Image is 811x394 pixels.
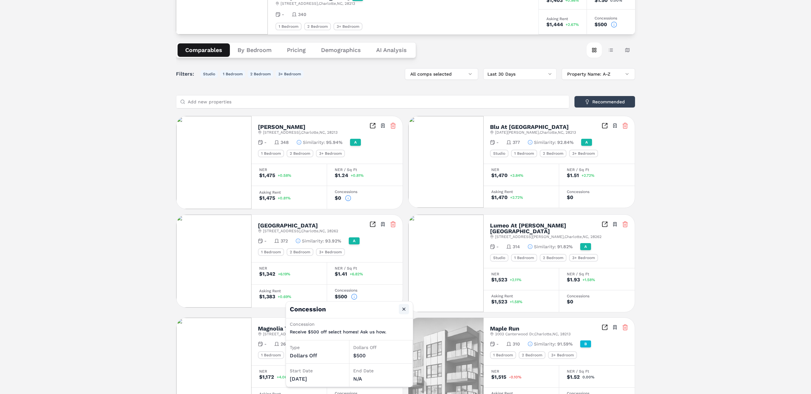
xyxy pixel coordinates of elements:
[335,271,347,277] div: $1.41
[491,272,551,276] div: NER
[263,228,338,234] span: [STREET_ADDRESS] , Charlotte , NC , 28262
[259,369,319,373] div: NER
[258,326,306,331] h2: Magnolia Terrace
[290,375,345,383] div: [DATE]
[259,266,319,270] div: NER
[513,139,520,145] span: 377
[496,341,499,347] span: -
[496,243,499,250] span: -
[580,243,591,250] div: A
[496,139,499,145] span: -
[491,369,551,373] div: NER
[602,324,608,331] a: Inspect Comparables
[534,139,556,145] span: Similarity :
[595,22,607,27] div: $500
[582,375,595,379] span: 0.00%
[333,23,362,30] div: 3+ Bedroom
[557,139,574,145] span: 92.84%
[259,190,319,194] div: Asking Rent
[510,300,522,304] span: +1.58%
[567,277,580,282] div: $1.93
[263,331,338,337] span: [STREET_ADDRESS] , Charlotte , NC , 28213
[259,375,274,380] div: $1,172
[353,375,409,383] div: N/A
[281,1,355,6] span: [STREET_ADDRESS] , Charlotte , NC , 28213
[511,254,537,262] div: 1 Bedroom
[178,43,230,57] button: Comparables
[248,70,273,78] button: 2 Bedroom
[490,326,519,331] h2: Maple Run
[287,248,313,256] div: 2 Bedroom
[490,124,569,130] h2: Blu At [GEOGRAPHIC_DATA]
[491,168,551,172] div: NER
[278,295,291,299] span: +0.69%
[264,238,267,244] span: -
[495,234,602,239] span: [STREET_ADDRESS][PERSON_NAME] , Charlotte , NC , 28262
[313,43,369,57] button: Demographics
[258,351,284,359] div: 1 Bedroom
[201,70,218,78] button: Studio
[557,341,573,347] span: 91.59%
[304,23,331,30] div: 2 Bedroom
[491,294,551,298] div: Asking Rent
[335,266,395,270] div: NER / Sq Ft
[279,43,313,57] button: Pricing
[290,344,345,351] div: Type
[369,123,376,129] a: Inspect Comparables
[281,139,289,145] span: 348
[290,321,386,327] div: Concession
[567,369,627,373] div: NER / Sq Ft
[258,150,284,157] div: 1 Bedroom
[369,221,376,227] a: Inspect Comparables
[491,195,508,200] div: $1,470
[540,254,566,262] div: 2 Bedroom
[278,196,291,200] span: +0.81%
[546,17,579,21] div: Asking Rent
[548,351,577,359] div: 3+ Bedroom
[369,43,414,57] button: AI Analysis
[176,70,198,78] span: Filters:
[263,130,338,135] span: [STREET_ADDRESS] , Charlotte , NC , 28213
[353,352,409,360] div: $500
[335,173,348,178] div: $1.24
[259,196,275,201] div: $1,475
[569,254,598,262] div: 3+ Bedroom
[287,150,313,157] div: 2 Bedroom
[490,254,508,262] div: Studio
[264,139,267,145] span: -
[557,243,573,250] span: 91.82%
[220,70,245,78] button: 1 Bedroom
[519,351,545,359] div: 2 Bedroom
[335,288,395,292] div: Concessions
[281,238,288,244] span: 372
[567,272,627,276] div: NER / Sq Ft
[290,329,386,335] p: Receive $500 off select homes! Ask us how.
[510,196,523,199] span: +2.72%
[540,150,566,157] div: 2 Bedroom
[405,68,478,80] button: All comps selected
[276,70,303,78] button: 3+ Bedroom
[278,272,290,276] span: +6.19%
[275,23,302,30] div: 1 Bedroom
[490,223,602,234] h2: Lumeo At [PERSON_NAME][GEOGRAPHIC_DATA]
[259,173,275,178] div: $1,475
[264,341,267,347] span: -
[335,294,347,299] div: $500
[511,150,537,157] div: 1 Bedroom
[316,248,345,256] div: 3+ Bedroom
[569,150,598,157] div: 3+ Bedroom
[602,221,608,227] a: Inspect Comparables
[562,68,635,80] button: Property Name: A-Z
[491,375,506,380] div: $1,515
[509,375,522,379] span: -0.10%
[302,238,324,244] span: Similarity :
[350,272,363,276] span: +6.82%
[277,375,290,379] span: +4.06%
[513,243,520,250] span: 314
[567,299,573,304] div: $0
[581,139,592,146] div: A
[259,271,275,277] div: $1,342
[580,340,591,347] div: B
[326,139,342,145] span: 95.94%
[350,139,361,146] div: A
